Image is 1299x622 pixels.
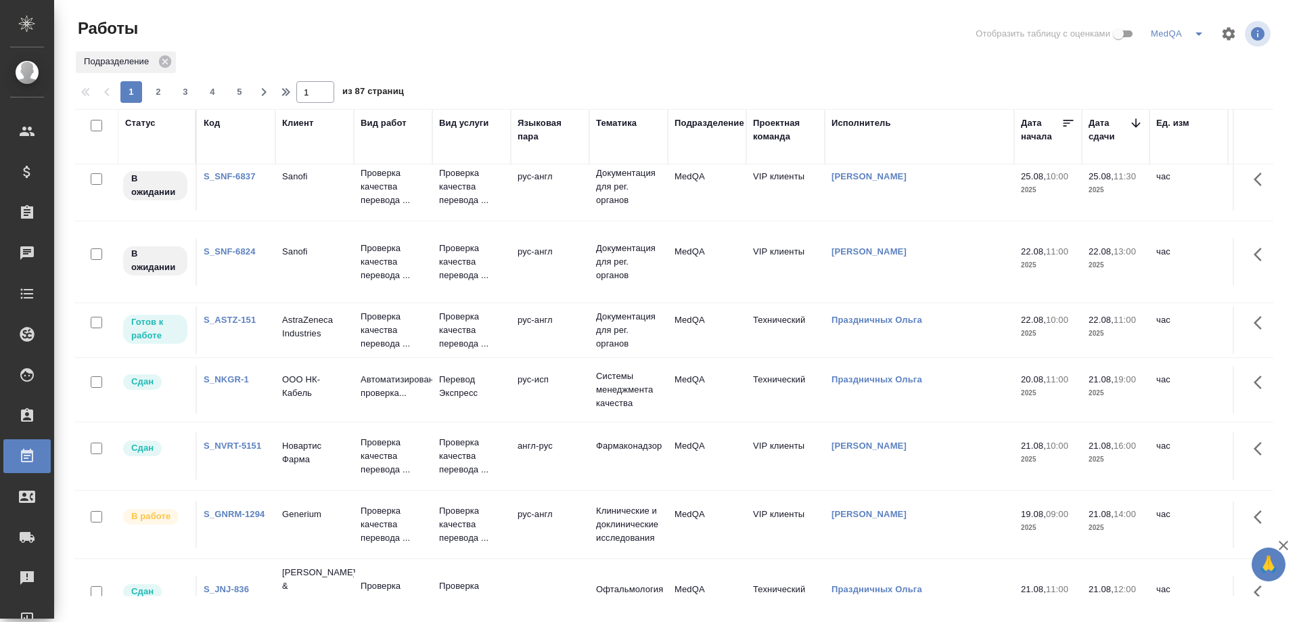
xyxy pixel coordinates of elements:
td: рус-англ [511,307,589,354]
td: MedQA [668,163,746,210]
p: 2025 [1089,386,1143,400]
td: VIP клиенты [746,238,825,286]
p: 2025 [1089,259,1143,272]
td: 1 [1228,307,1296,354]
p: 2025 [1021,327,1075,340]
p: Проверка качества перевода ... [361,242,426,282]
p: Документация для рег. органов [596,310,661,351]
p: AstraZeneca Industries [282,313,347,340]
p: 10:00 [1046,441,1068,451]
span: 4 [202,85,223,99]
div: Клиент [282,116,313,130]
p: 10:00 [1046,171,1068,181]
div: Дата сдачи [1089,116,1129,143]
p: 21.08, [1089,374,1114,384]
p: Подразделение [84,55,154,68]
p: Проверка качества перевода ... [361,504,426,545]
button: Здесь прячутся важные кнопки [1246,432,1278,465]
p: 11:00 [1114,315,1136,325]
p: 11:00 [1046,246,1068,257]
p: 2025 [1021,259,1075,272]
p: ООО НК-Кабель [282,373,347,400]
p: 21.08, [1089,509,1114,519]
p: Проверка качества перевода ... [361,579,426,620]
span: Отобразить таблицу с оценками [976,27,1110,41]
p: В ожидании [131,172,179,199]
td: MedQA [668,307,746,354]
td: рус-англ [511,501,589,548]
td: рус-исп [511,366,589,414]
p: Готов к работе [131,315,179,342]
a: Праздничных Ольга [831,374,922,384]
td: час [1149,163,1228,210]
a: S_NVRT-5151 [204,441,261,451]
a: Праздничных Ольга [831,584,922,594]
p: Фармаконадзор [596,439,661,453]
p: Сдан [131,585,154,598]
p: 21.08, [1089,441,1114,451]
p: 16:00 [1114,441,1136,451]
p: Generium [282,508,347,521]
td: час [1149,366,1228,414]
td: 1 [1228,163,1296,210]
p: 22.08, [1089,246,1114,257]
div: Вид услуги [439,116,489,130]
button: 4 [202,81,223,103]
p: Клинические и доклинические исследования [596,504,661,545]
p: 22.08, [1089,315,1114,325]
p: Проверка качества перевода ... [361,310,426,351]
p: 19:00 [1114,374,1136,384]
p: 12:00 [1114,584,1136,594]
div: Исполнитель назначен, приступать к работе пока рано [122,245,189,277]
td: MedQA [668,432,746,480]
td: MedQA [668,366,746,414]
td: час [1149,501,1228,548]
p: 2025 [1021,183,1075,197]
td: час [1149,307,1228,354]
p: Проверка качества перевода ... [361,166,426,207]
span: 🙏 [1257,550,1280,579]
div: Языковая пара [518,116,583,143]
p: 09:00 [1046,509,1068,519]
p: Новартис Фарма [282,439,347,466]
p: 22.08, [1021,315,1046,325]
p: Офтальмология [596,583,661,596]
a: [PERSON_NAME] [831,171,907,181]
a: S_GNRM-1294 [204,509,265,519]
span: Настроить таблицу [1212,18,1245,50]
p: 2025 [1089,327,1143,340]
div: Исполнитель [831,116,891,130]
td: час [1149,238,1228,286]
p: 21.08, [1089,584,1114,594]
button: 🙏 [1252,548,1285,581]
p: 20.08, [1021,374,1046,384]
p: Перевод Экспресс [439,373,504,400]
div: Подразделение [76,51,176,73]
p: Автоматизированная проверка... [361,373,426,400]
p: Документация для рег. органов [596,166,661,207]
a: S_JNJ-836 [204,584,249,594]
div: split button [1147,23,1212,45]
span: 5 [229,85,250,99]
td: Технический [746,307,825,354]
p: Sanofi [282,170,347,183]
p: Проверка качества перевода ... [439,310,504,351]
p: 2025 [1021,521,1075,535]
p: Sanofi [282,245,347,259]
p: В работе [131,510,170,523]
div: Менеджер проверил работу исполнителя, передает ее на следующий этап [122,439,189,458]
div: Менеджер проверил работу исполнителя, передает ее на следующий этап [122,583,189,601]
p: 2025 [1089,521,1143,535]
td: VIP клиенты [746,163,825,210]
span: 3 [175,85,196,99]
p: 25.08, [1089,171,1114,181]
div: Статус [125,116,156,130]
a: S_NKGR-1 [204,374,249,384]
td: рус-англ [511,238,589,286]
p: 19.08, [1021,509,1046,519]
td: час [1149,432,1228,480]
p: 14:00 [1114,509,1136,519]
div: Тематика [596,116,637,130]
span: 2 [147,85,169,99]
p: 10:00 [1046,315,1068,325]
